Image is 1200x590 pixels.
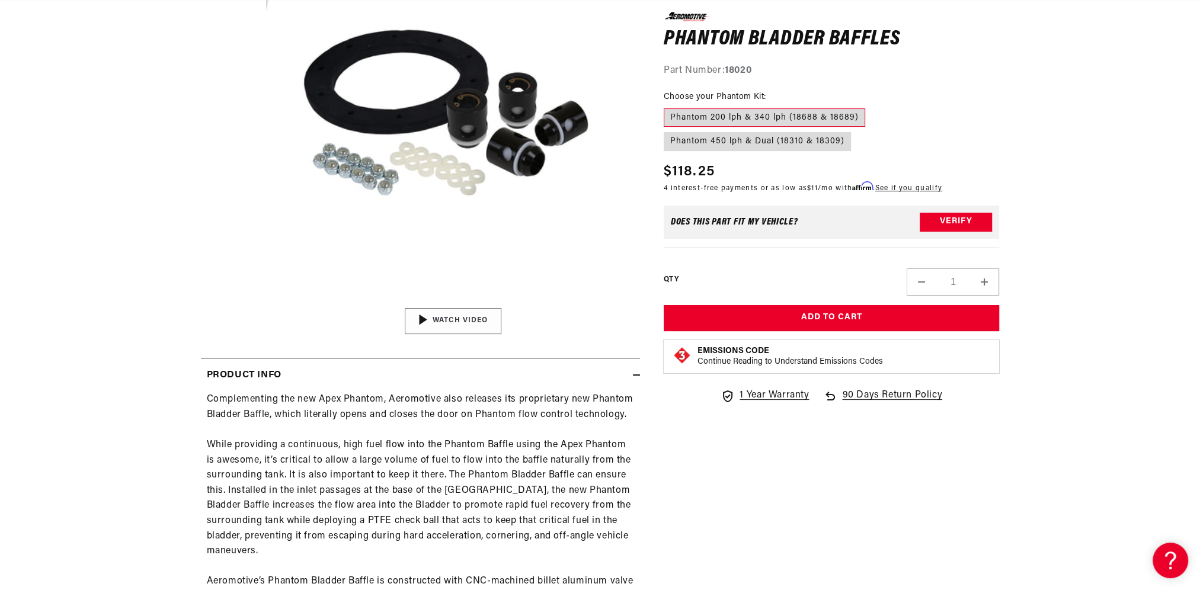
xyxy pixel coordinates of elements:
a: 1 Year Warranty [721,388,809,403]
span: $11 [807,185,818,192]
div: Part Number: [664,63,1000,79]
a: 90 Days Return Policy [823,388,942,415]
label: QTY [664,275,679,285]
p: 4 interest-free payments or as low as /mo with . [664,182,942,194]
label: Phantom 450 lph & Dual (18310 & 18309) [664,132,851,151]
legend: Choose your Phantom Kit: [664,90,767,102]
span: $118.25 [664,161,715,182]
p: Continue Reading to Understand Emissions Codes [697,357,883,367]
summary: Product Info [201,358,640,393]
h2: Product Info [207,368,281,383]
button: Verify [920,212,992,231]
span: 1 Year Warranty [740,388,809,403]
div: Does This part fit My vehicle? [671,217,798,226]
a: See if you qualify - Learn more about Affirm Financing (opens in modal) [875,185,942,192]
img: Emissions code [673,346,692,365]
button: Emissions CodeContinue Reading to Understand Emissions Codes [697,346,883,367]
span: 90 Days Return Policy [842,388,942,415]
label: Phantom 200 lph & 340 lph (18688 & 18689) [664,108,865,127]
h1: Phantom Bladder Baffles [664,30,1000,49]
span: Affirm [852,182,873,191]
button: Add to Cart [664,304,1000,331]
strong: 18020 [725,66,751,75]
strong: Emissions Code [697,347,769,355]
